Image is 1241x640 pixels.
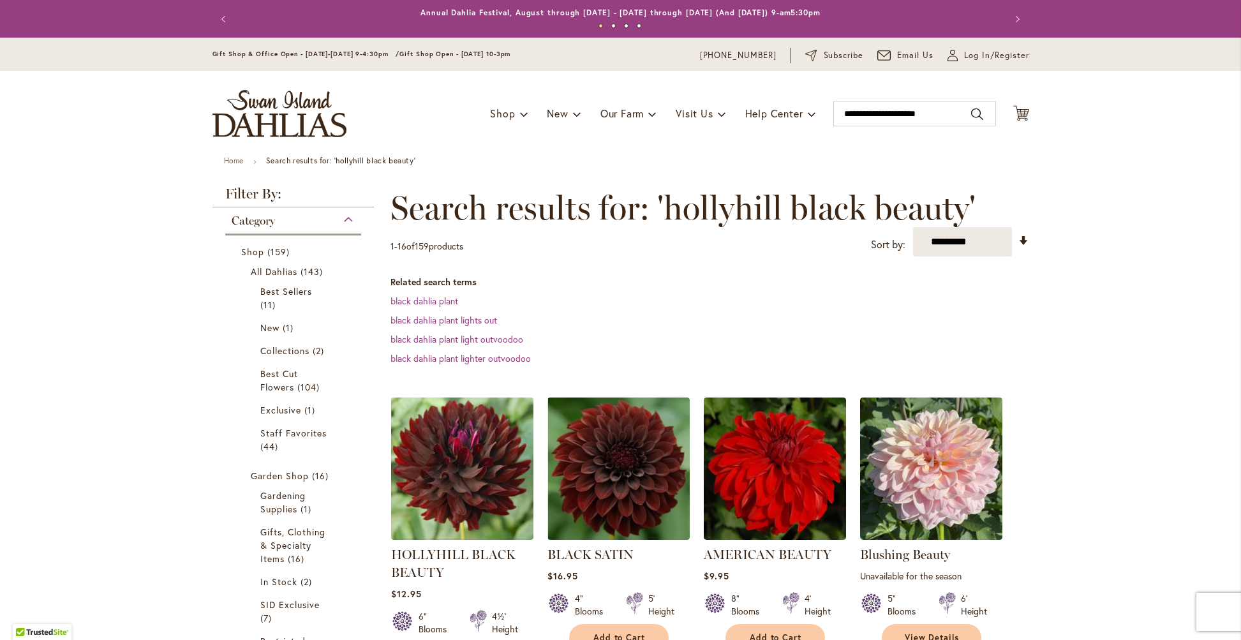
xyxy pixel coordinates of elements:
[947,49,1029,62] a: Log In/Register
[390,295,458,307] a: black dahlia plant
[888,592,923,618] div: 5" Blooms
[637,24,641,28] button: 4 of 4
[301,502,315,516] span: 1
[390,189,976,227] span: Search results for: 'hollyhill black beauty'
[260,599,320,611] span: SID Exclusive
[731,592,767,618] div: 8" Blooms
[224,156,244,165] a: Home
[492,610,518,636] div: 4½' Height
[212,50,400,58] span: Gift Shop & Office Open - [DATE]-[DATE] 9-4:30pm /
[824,49,864,62] span: Subscribe
[301,265,326,278] span: 143
[232,214,275,228] span: Category
[241,246,264,258] span: Shop
[704,398,846,540] img: AMERICAN BEAUTY
[1004,6,1029,32] button: Next
[260,344,330,357] a: Collections
[260,598,330,625] a: SID Exclusive
[390,352,531,364] a: black dahlia plant lighter outvoodoo
[260,367,330,394] a: Best Cut Flowers
[260,575,330,588] a: In Stock
[251,469,339,482] a: Garden Shop
[212,6,238,32] button: Previous
[260,298,279,311] span: 11
[611,24,616,28] button: 2 of 4
[260,368,298,393] span: Best Cut Flowers
[260,526,326,565] span: Gifts, Clothing & Specialty Items
[241,245,349,258] a: Shop
[860,570,1002,582] p: Unavailable for the season
[301,575,315,588] span: 2
[260,321,330,334] a: New
[420,8,821,17] a: Annual Dahlia Festival, August through [DATE] - [DATE] through [DATE] (And [DATE]) 9-am5:30pm
[547,530,690,542] a: BLACK SATIN
[547,570,578,582] span: $16.95
[297,380,323,394] span: 104
[961,592,987,618] div: 6' Height
[547,398,690,540] img: BLACK SATIN
[387,394,537,543] img: HOLLYHILL BLACK BEAUTY
[260,403,330,417] a: Exclusive
[260,440,281,453] span: 44
[624,24,628,28] button: 3 of 4
[260,427,327,439] span: Staff Favorites
[10,595,45,630] iframe: Launch Accessibility Center
[212,187,375,207] strong: Filter By:
[399,50,510,58] span: Gift Shop Open - [DATE] 10-3pm
[391,588,422,600] span: $12.95
[313,344,327,357] span: 2
[860,398,1002,540] img: Blushing Beauty
[260,489,330,516] a: Gardening Supplies
[860,547,950,562] a: Blushing Beauty
[860,530,1002,542] a: Blushing Beauty
[283,321,297,334] span: 1
[398,240,406,252] span: 16
[390,236,463,257] p: - of products
[260,525,330,565] a: Gifts, Clothing &amp; Specialty Items
[312,469,332,482] span: 16
[266,156,415,165] strong: Search results for: 'hollyhill black beauty'
[260,489,306,515] span: Gardening Supplies
[390,333,523,345] a: black dahlia plant light outvoodoo
[964,49,1029,62] span: Log In/Register
[390,276,1029,288] dt: Related search terms
[805,49,863,62] a: Subscribe
[877,49,933,62] a: Email Us
[251,470,309,482] span: Garden Shop
[260,576,297,588] span: In Stock
[391,530,533,542] a: HOLLYHILL BLACK BEAUTY
[391,547,516,580] a: HOLLYHILL BLACK BEAUTY
[251,265,298,278] span: All Dahlias
[260,322,279,334] span: New
[805,592,831,618] div: 4' Height
[897,49,933,62] span: Email Us
[415,240,429,252] span: 159
[419,610,454,636] div: 6" Blooms
[288,552,308,565] span: 16
[704,547,831,562] a: AMERICAN BEAUTY
[745,107,803,120] span: Help Center
[390,240,394,252] span: 1
[547,547,634,562] a: BLACK SATIN
[547,107,568,120] span: New
[676,107,713,120] span: Visit Us
[598,24,603,28] button: 1 of 4
[260,345,310,357] span: Collections
[304,403,318,417] span: 1
[260,285,313,297] span: Best Sellers
[251,265,339,278] a: All Dahlias
[704,530,846,542] a: AMERICAN BEAUTY
[575,592,611,618] div: 4" Blooms
[212,90,346,137] a: store logo
[260,611,275,625] span: 7
[260,404,301,416] span: Exclusive
[600,107,644,120] span: Our Farm
[260,426,330,453] a: Staff Favorites
[260,285,330,311] a: Best Sellers
[700,49,777,62] a: [PHONE_NUMBER]
[704,570,729,582] span: $9.95
[490,107,515,120] span: Shop
[871,233,905,257] label: Sort by:
[267,245,293,258] span: 159
[648,592,674,618] div: 5' Height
